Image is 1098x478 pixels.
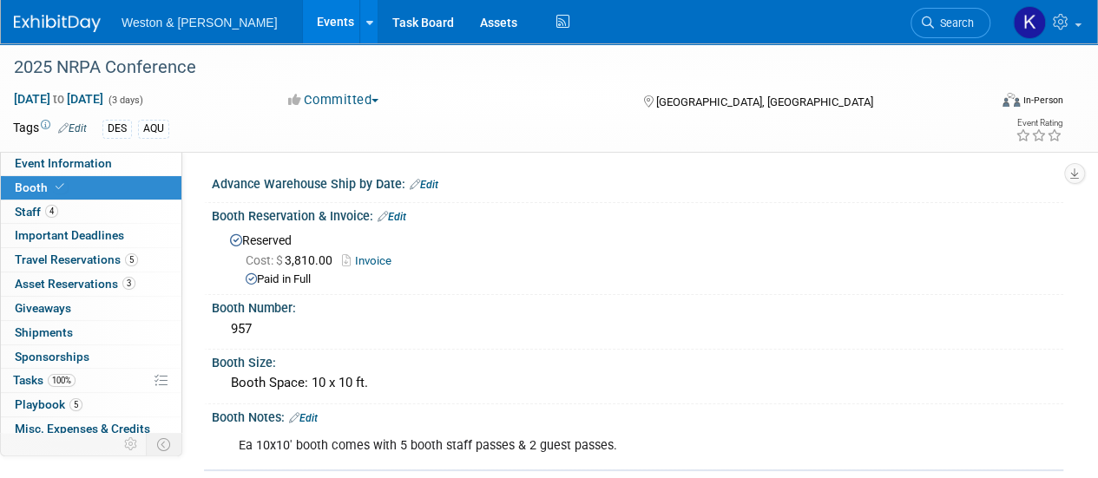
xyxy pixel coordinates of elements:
[246,272,1050,288] div: Paid in Full
[1,152,181,175] a: Event Information
[212,171,1063,193] div: Advance Warehouse Ship by Date:
[289,412,318,424] a: Edit
[15,422,150,435] span: Misc. Expenses & Credits
[116,433,147,455] td: Personalize Event Tab Strip
[1016,119,1062,128] div: Event Rating
[225,227,1050,288] div: Reserved
[1,248,181,272] a: Travel Reservations5
[410,179,438,191] a: Edit
[107,95,143,106] span: (3 days)
[15,277,135,291] span: Asset Reservations
[138,120,169,138] div: AQU
[10,7,755,23] body: Rich Text Area. Press ALT-0 for help.
[15,205,58,219] span: Staff
[212,295,1063,317] div: Booth Number:
[122,277,135,290] span: 3
[282,91,385,109] button: Committed
[1,393,181,416] a: Playbook5
[342,254,400,267] a: Invoice
[13,119,87,139] td: Tags
[212,404,1063,427] div: Booth Notes:
[15,350,89,363] span: Sponsorships
[1022,94,1063,107] div: In-Person
[911,8,990,38] a: Search
[1003,93,1020,107] img: Format-Inperson.png
[1,272,181,296] a: Asset Reservations3
[15,252,138,266] span: Travel Reservations
[13,91,104,107] span: [DATE] [DATE]
[102,120,132,138] div: DES
[125,253,138,266] span: 5
[122,16,277,29] span: Weston & [PERSON_NAME]
[45,205,58,218] span: 4
[934,16,974,29] span: Search
[212,203,1063,226] div: Booth Reservation & Invoice:
[69,398,82,411] span: 5
[58,122,87,134] a: Edit
[1,417,181,441] a: Misc. Expenses & Credits
[655,95,872,108] span: [GEOGRAPHIC_DATA], [GEOGRAPHIC_DATA]
[1,224,181,247] a: Important Deadlines
[1,369,181,392] a: Tasks100%
[1013,6,1046,39] img: Kimberly Plourde
[15,301,71,315] span: Giveaways
[15,156,112,170] span: Event Information
[15,325,73,339] span: Shipments
[15,397,82,411] span: Playbook
[225,316,1050,343] div: 957
[1,297,181,320] a: Giveaways
[225,370,1050,396] div: Booth Space: 10 x 10 ft.
[1,345,181,369] a: Sponsorships
[8,52,974,83] div: 2025 NRPA Conference
[1,200,181,224] a: Staff4
[246,253,339,267] span: 3,810.00
[378,211,406,223] a: Edit
[13,373,76,387] span: Tasks
[212,350,1063,371] div: Booth Size:
[48,374,76,387] span: 100%
[50,92,67,106] span: to
[1,321,181,344] a: Shipments
[15,180,68,194] span: Booth
[14,15,101,32] img: ExhibitDay
[227,429,895,463] div: Ea 10x10' booth comes with 5 booth staff passes & 2 guest passes.
[1,176,181,200] a: Booth
[246,253,285,267] span: Cost: $
[56,182,64,192] i: Booth reservation complete
[15,228,124,242] span: Important Deadlines
[910,90,1063,116] div: Event Format
[147,433,182,455] td: Toggle Event Tabs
